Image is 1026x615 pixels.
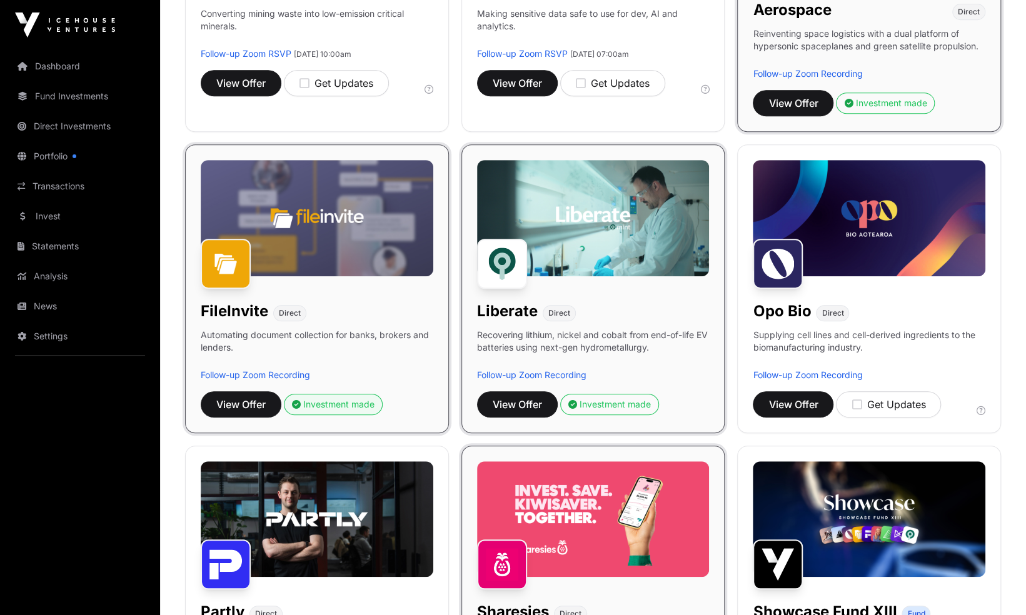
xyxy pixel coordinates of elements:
[10,112,150,140] a: Direct Investments
[753,539,803,589] img: Showcase Fund XIII
[477,391,558,417] button: View Offer
[216,397,266,412] span: View Offer
[477,301,538,321] h1: Liberate
[477,461,710,577] img: Sharesies-Banner.jpg
[753,369,862,380] a: Follow-up Zoom Recording
[493,76,542,91] span: View Offer
[10,52,150,80] a: Dashboard
[844,97,927,109] div: Investment made
[201,70,281,96] button: View Offer
[10,262,150,290] a: Analysis
[201,329,433,369] p: Automating document collection for banks, brokers and lenders.
[477,539,527,589] img: Sharesies
[576,76,650,91] div: Get Updates
[852,397,925,412] div: Get Updates
[279,308,301,318] span: Direct
[201,301,268,321] h1: FileInvite
[15,12,115,37] img: Icehouse Ventures Logo
[768,96,818,111] span: View Offer
[836,391,941,417] button: Get Updates
[753,461,985,577] img: Showcase-Fund-Banner-1.jpg
[568,398,651,411] div: Investment made
[216,76,266,91] span: View Offer
[201,461,433,577] img: Partly-Banner.jpg
[201,369,310,380] a: Follow-up Zoom Recording
[753,239,803,289] img: Opo Bio
[477,369,586,380] a: Follow-up Zoom Recording
[10,82,150,110] a: Fund Investments
[292,398,375,411] div: Investment made
[201,391,281,417] button: View Offer
[753,160,985,276] img: Opo-Bio-Banner.jpg
[477,160,710,276] img: Liberate-Banner.jpg
[753,329,985,354] p: Supplying cell lines and cell-derived ingredients to the biomanufacturing industry.
[477,7,710,47] p: Making sensitive data safe to use for dev, AI and analytics.
[10,292,150,320] a: News
[10,142,150,170] a: Portfolio
[753,391,833,417] button: View Offer
[958,7,980,17] span: Direct
[753,68,862,79] a: Follow-up Zoom Recording
[477,48,568,59] a: Follow-up Zoom RSVP
[284,70,389,96] button: Get Updates
[201,539,251,589] img: Partly
[560,394,659,415] button: Investment made
[560,70,665,96] button: Get Updates
[10,202,150,230] a: Invest
[10,232,150,260] a: Statements
[477,70,558,96] button: View Offer
[201,7,433,47] p: Converting mining waste into low-emission critical minerals.
[477,329,710,369] p: Recovering lithium, nickel and cobalt from end-of-life EV batteries using next-gen hydrometallurgy.
[548,308,570,318] span: Direct
[299,76,373,91] div: Get Updates
[753,301,811,321] h1: Opo Bio
[10,322,150,350] a: Settings
[768,397,818,412] span: View Offer
[963,555,1026,615] iframe: Chat Widget
[294,49,351,59] span: [DATE] 10:00am
[570,49,629,59] span: [DATE] 07:00am
[201,160,433,276] img: File-Invite-Banner.jpg
[201,48,291,59] a: Follow-up Zoom RSVP
[753,90,833,116] button: View Offer
[822,308,843,318] span: Direct
[10,172,150,200] a: Transactions
[836,92,935,114] button: Investment made
[284,394,383,415] button: Investment made
[753,27,985,67] p: Reinventing space logistics with a dual platform of hypersonic spaceplanes and green satellite pr...
[201,239,251,289] img: FileInvite
[493,397,542,412] span: View Offer
[477,239,527,289] img: Liberate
